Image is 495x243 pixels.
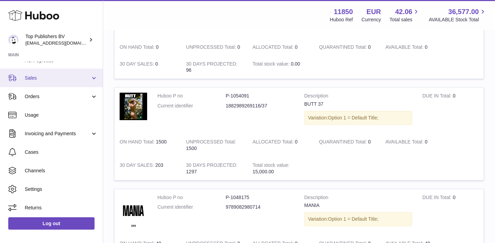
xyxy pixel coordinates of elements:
strong: Description [304,194,412,202]
span: 0.00 [291,61,300,67]
strong: 30 DAYS PROJECTED [186,162,237,170]
strong: ALLOCATED Total [253,44,295,51]
span: Sales [25,75,90,81]
dt: Huboo P no [157,194,226,201]
strong: 30 DAY SALES [120,162,155,170]
dt: Current identifier [157,103,226,109]
td: 0 [247,134,314,157]
td: 0 [417,88,484,134]
span: 42.06 [395,7,412,16]
div: Variation: [304,111,412,125]
div: Huboo Ref [330,16,353,23]
span: Option 1 = Default Title; [328,115,378,120]
td: 1500 [181,134,247,157]
div: Currency [362,16,381,23]
td: 1297 [181,157,247,180]
td: 0 [181,39,247,56]
td: 0 [417,189,484,235]
a: Log out [8,217,95,230]
span: Orders [25,93,90,100]
strong: ON HAND Total [120,139,156,146]
div: MANIA [304,202,412,209]
span: Cases [25,149,98,155]
strong: ALLOCATED Total [253,139,295,146]
dt: Current identifier [157,204,226,210]
strong: EUR [366,7,381,16]
dd: 9789082980714 [226,204,294,210]
span: Total sales [389,16,420,23]
span: Settings [25,186,98,193]
td: 0 [114,56,181,79]
dt: Huboo P no [157,93,226,99]
td: 203 [114,157,181,180]
strong: QUARANTINED Total [319,139,368,146]
dd: P-1048175 [226,194,294,201]
img: product image [120,93,147,120]
span: Returns [25,205,98,211]
td: 96 [181,56,247,79]
strong: AVAILABLE Total [385,139,425,146]
td: 0 [247,39,314,56]
span: 0 [368,139,371,144]
strong: DUE IN Total [422,195,453,202]
strong: Total stock value [253,61,291,68]
dd: 1882989269116/37 [226,103,294,109]
strong: UNPROCESSED Total [186,44,237,51]
span: Invoicing and Payments [25,130,90,137]
strong: QUARANTINED Total [319,44,368,51]
strong: DUE IN Total [422,93,453,100]
strong: ON HAND Total [120,44,156,51]
span: 0 [368,44,371,50]
td: 0 [380,134,447,157]
strong: Description [304,93,412,101]
strong: Total stock value [253,162,289,170]
a: 42.06 Total sales [389,7,420,23]
td: 0 [380,39,447,56]
img: accounts@fantasticman.com [8,35,19,45]
span: Channels [25,167,98,174]
a: 36,577.00 AVAILABLE Stock Total [429,7,487,23]
strong: AVAILABLE Total [385,44,425,51]
span: AVAILABLE Stock Total [429,16,487,23]
strong: 30 DAYS PROJECTED [186,61,237,68]
span: Usage [25,112,98,118]
span: 15,000.00 [253,169,274,174]
span: 36,577.00 [448,7,479,16]
div: BUTT 37 [304,101,412,107]
td: 0 [114,39,181,56]
img: product image [120,194,147,229]
td: 1500 [114,134,181,157]
strong: 11850 [334,7,353,16]
span: Option 1 = Default Title; [328,216,378,222]
span: [EMAIL_ADDRESS][DOMAIN_NAME] [25,40,101,46]
strong: UNPROCESSED Total [186,139,236,146]
div: Top Publishers BV [25,33,87,46]
strong: 30 DAY SALES [120,61,155,68]
dd: P-1054091 [226,93,294,99]
div: Variation: [304,212,412,226]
